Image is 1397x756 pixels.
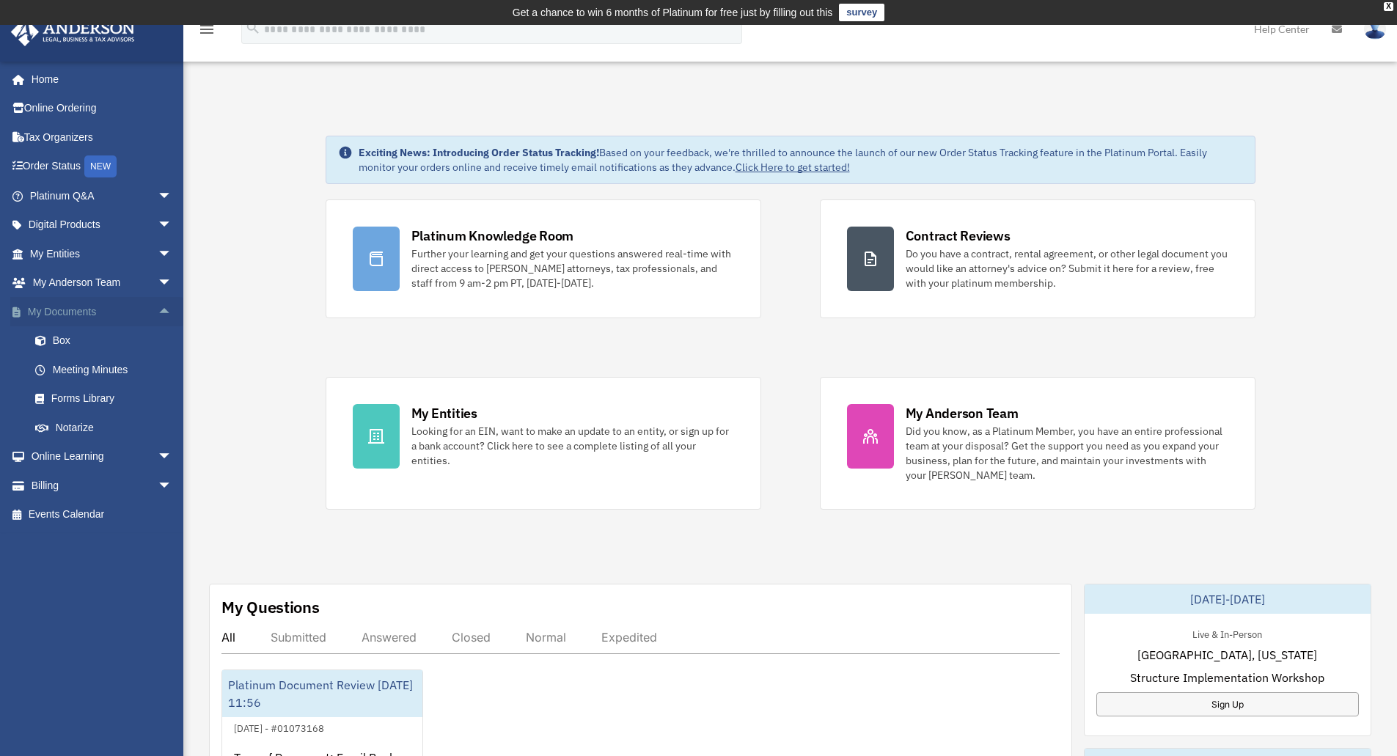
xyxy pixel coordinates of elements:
a: My Entities Looking for an EIN, want to make an update to an entity, or sign up for a bank accoun... [326,377,761,510]
a: Online Learningarrow_drop_down [10,442,194,471]
div: Normal [526,630,566,645]
div: Submitted [271,630,326,645]
div: Closed [452,630,491,645]
span: Structure Implementation Workshop [1130,669,1324,686]
strong: Exciting News: Introducing Order Status Tracking! [359,146,599,159]
div: All [221,630,235,645]
a: Notarize [21,413,194,442]
span: arrow_drop_down [158,239,187,269]
div: [DATE]-[DATE] [1085,584,1371,614]
div: Contract Reviews [906,227,1011,245]
a: Events Calendar [10,500,194,529]
div: Answered [362,630,417,645]
a: My Documentsarrow_drop_up [10,297,194,326]
a: Home [10,65,187,94]
a: My Anderson Teamarrow_drop_down [10,268,194,298]
a: Contract Reviews Do you have a contract, rental agreement, or other legal document you would like... [820,199,1255,318]
a: Order StatusNEW [10,152,194,182]
a: menu [198,26,216,38]
div: Looking for an EIN, want to make an update to an entity, or sign up for a bank account? Click her... [411,424,734,468]
div: [DATE] - #01073168 [222,719,336,735]
div: My Questions [221,596,320,618]
div: Get a chance to win 6 months of Platinum for free just by filling out this [513,4,833,21]
div: Did you know, as a Platinum Member, you have an entire professional team at your disposal? Get th... [906,424,1228,482]
a: Platinum Knowledge Room Further your learning and get your questions answered real-time with dire... [326,199,761,318]
i: search [245,20,261,36]
div: Platinum Knowledge Room [411,227,574,245]
div: My Entities [411,404,477,422]
div: Based on your feedback, we're thrilled to announce the launch of our new Order Status Tracking fe... [359,145,1243,175]
a: Click Here to get started! [736,161,850,174]
span: arrow_drop_down [158,268,187,298]
a: Platinum Q&Aarrow_drop_down [10,181,194,210]
span: arrow_drop_down [158,442,187,472]
a: Sign Up [1096,692,1359,716]
a: Meeting Minutes [21,355,194,384]
span: [GEOGRAPHIC_DATA], [US_STATE] [1137,646,1317,664]
div: My Anderson Team [906,404,1019,422]
div: Live & In-Person [1181,625,1274,641]
a: My Anderson Team Did you know, as a Platinum Member, you have an entire professional team at your... [820,377,1255,510]
div: Do you have a contract, rental agreement, or other legal document you would like an attorney's ad... [906,246,1228,290]
div: Expedited [601,630,657,645]
a: Online Ordering [10,94,194,123]
div: close [1384,2,1393,11]
i: menu [198,21,216,38]
a: survey [839,4,884,21]
span: arrow_drop_down [158,210,187,241]
span: arrow_drop_down [158,181,187,211]
img: Anderson Advisors Platinum Portal [7,18,139,46]
a: Billingarrow_drop_down [10,471,194,500]
div: NEW [84,155,117,177]
a: Box [21,326,194,356]
div: Further your learning and get your questions answered real-time with direct access to [PERSON_NAM... [411,246,734,290]
a: My Entitiesarrow_drop_down [10,239,194,268]
span: arrow_drop_up [158,297,187,327]
img: User Pic [1364,18,1386,40]
a: Digital Productsarrow_drop_down [10,210,194,240]
a: Forms Library [21,384,194,414]
div: Platinum Document Review [DATE] 11:56 [222,670,422,717]
a: Tax Organizers [10,122,194,152]
span: arrow_drop_down [158,471,187,501]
